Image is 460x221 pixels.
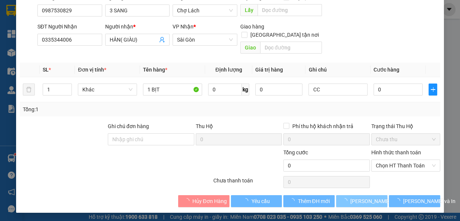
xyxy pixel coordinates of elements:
[260,42,322,54] input: Dọc đường
[374,67,399,73] span: Cước hàng
[283,149,308,155] span: Tổng cước
[240,4,258,16] span: Lấy
[240,42,260,54] span: Giao
[6,24,66,35] div: 0987530829
[336,195,387,207] button: [PERSON_NAME] thay đổi
[143,67,167,73] span: Tên hàng
[231,195,282,207] button: Yêu cầu
[243,198,251,203] span: loading
[108,123,149,129] label: Ghi chú đơn hàng
[71,24,136,35] div: 0335344006
[395,198,403,203] span: loading
[82,84,132,95] span: Khác
[403,197,456,205] span: [PERSON_NAME] và In
[213,176,283,190] div: Chưa thanh toán
[376,160,436,171] span: Chọn HT Thanh Toán
[177,5,233,16] span: Chợ Lách
[289,122,356,130] span: Phí thu hộ khách nhận trả
[71,15,136,24] div: HÂN( GIÀU)
[216,67,242,73] span: Định lượng
[71,6,136,15] div: Sài Gòn
[308,84,368,96] input: Ghi Chú
[23,84,35,96] button: delete
[240,24,264,30] span: Giao hàng
[6,7,18,15] span: Gửi:
[105,22,170,31] div: Người nhận
[6,6,66,15] div: Chợ Lách
[108,133,194,145] input: Ghi chú đơn hàng
[305,63,371,77] th: Ghi chú
[289,198,298,203] span: loading
[350,197,410,205] span: [PERSON_NAME] thay đổi
[71,7,89,15] span: Nhận:
[376,134,436,145] span: Chưa thu
[192,197,227,205] span: Hủy Đơn Hàng
[178,195,229,207] button: Hủy Đơn Hàng
[37,22,102,31] div: SĐT Người Nhận
[298,197,329,205] span: Thêm ĐH mới
[247,31,322,39] span: [GEOGRAPHIC_DATA] tận nơi
[23,105,178,113] div: Tổng: 1
[143,84,202,96] input: VD: Bàn, Ghế
[242,84,249,96] span: kg
[251,197,269,205] span: Yêu cầu
[66,51,76,61] span: SL
[371,122,440,130] div: Trạng thái Thu Hộ
[70,39,79,47] span: CC
[43,67,49,73] span: SL
[173,24,194,30] span: VP Nhận
[429,87,437,93] span: plus
[371,149,421,155] label: Hình thức thanh toán
[342,198,350,203] span: loading
[429,84,437,96] button: plus
[196,123,213,129] span: Thu Hộ
[78,67,106,73] span: Đơn vị tính
[177,34,233,45] span: Sài Gòn
[389,195,440,207] button: [PERSON_NAME] và In
[6,15,66,24] div: 3 SANG
[184,198,192,203] span: loading
[258,4,322,16] input: Dọc đường
[6,52,136,61] div: Tên hàng: 1 bịt ( : 1 )
[255,67,283,73] span: Giá trị hàng
[283,195,335,207] button: Thêm ĐH mới
[159,37,165,43] span: user-add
